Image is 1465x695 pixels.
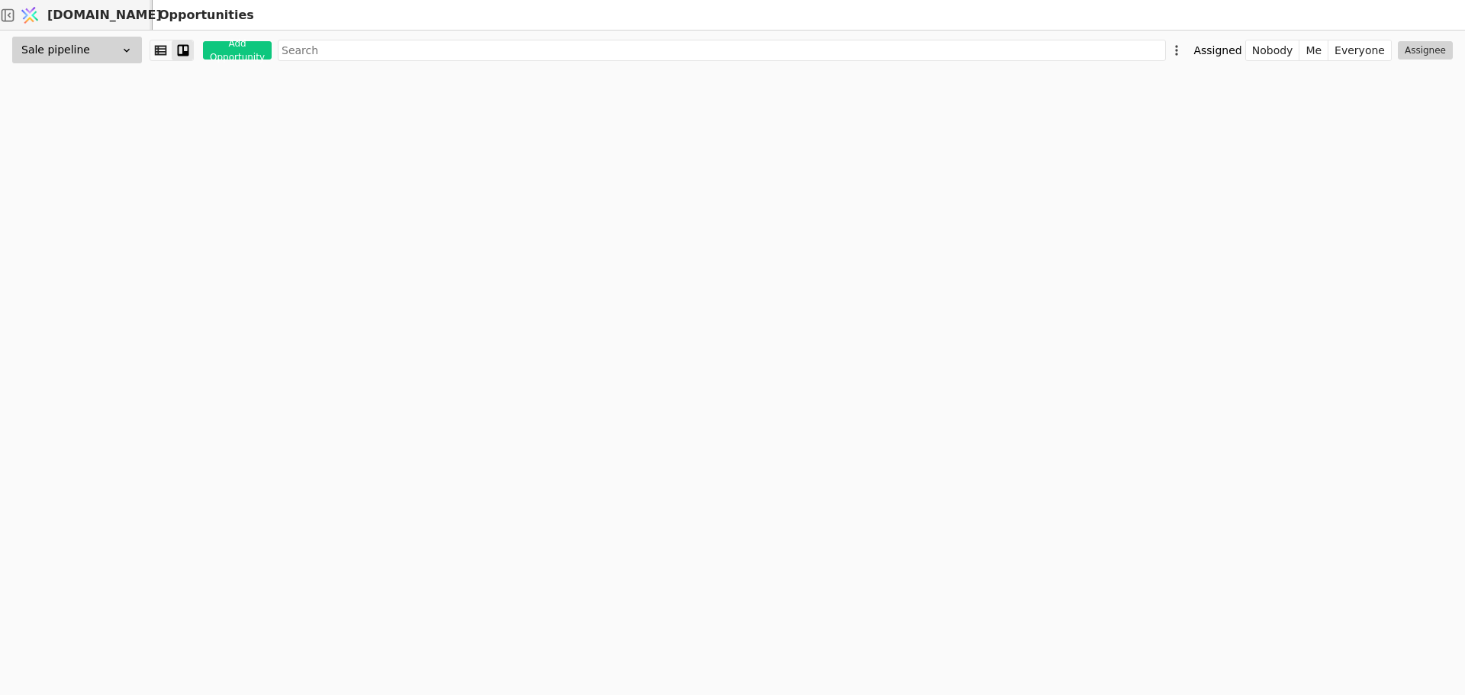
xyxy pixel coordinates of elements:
[12,37,142,63] div: Sale pipeline
[1246,40,1300,61] button: Nobody
[15,1,153,30] a: [DOMAIN_NAME]
[1299,40,1328,61] button: Me
[1193,40,1241,61] div: Assigned
[153,6,254,24] h2: Opportunities
[1328,40,1391,61] button: Everyone
[18,1,41,30] img: Logo
[1398,41,1453,60] button: Assignee
[278,40,1166,61] input: Search
[47,6,162,24] span: [DOMAIN_NAME]
[203,41,272,60] button: Add Opportunity
[194,41,272,60] a: Add Opportunity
